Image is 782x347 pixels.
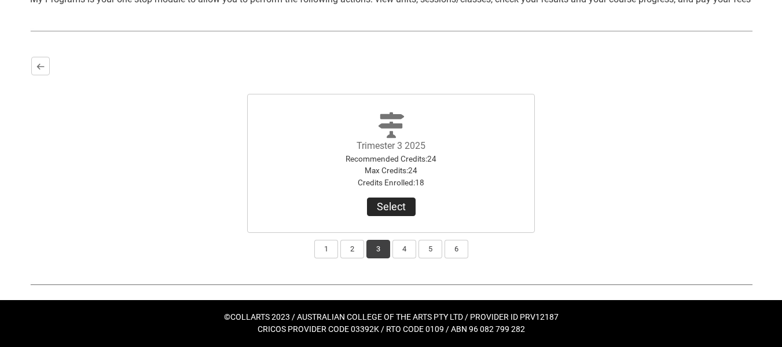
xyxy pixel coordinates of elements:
button: 5 [418,240,442,258]
div: Credits Enrolled : 18 [326,177,456,188]
button: 1 [314,240,338,258]
button: 2 [340,240,364,258]
button: 6 [445,240,468,258]
div: Recommended Credits : 24 [326,153,456,165]
div: Max Credits : 24 [326,165,456,176]
img: REDU_GREY_LINE [30,278,752,290]
button: 4 [392,240,416,258]
img: REDU_GREY_LINE [30,25,752,37]
label: Trimester 3 2025 [357,140,425,151]
button: Back [31,57,50,75]
button: Trimester 3 2025Recommended Credits:24Max Credits:24Credits Enrolled:18 [367,198,416,216]
button: 3 [366,240,390,258]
